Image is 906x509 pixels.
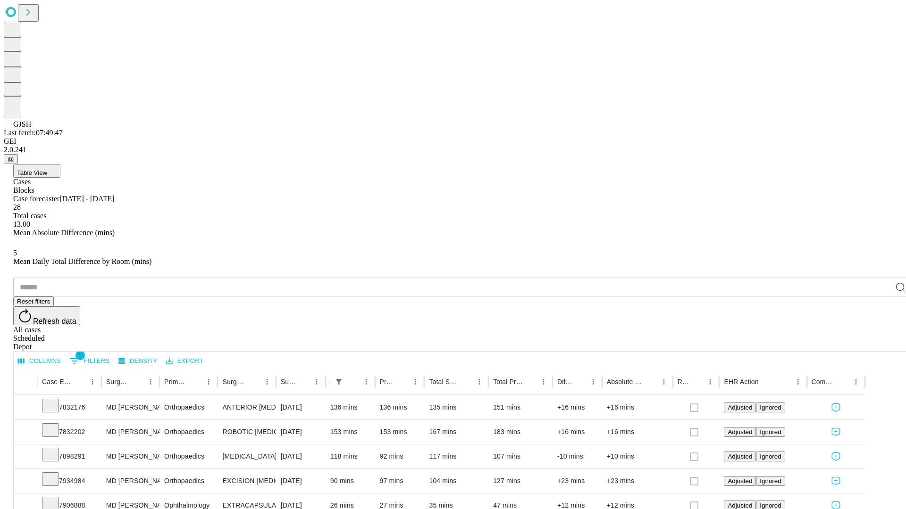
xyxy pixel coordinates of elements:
[380,444,420,468] div: 92 mins
[380,395,420,419] div: 136 mins
[17,169,47,176] span: Table View
[332,375,345,388] div: 1 active filter
[222,469,271,493] div: EXCISION [MEDICAL_DATA] WRIST
[760,453,781,460] span: Ignored
[42,444,97,468] div: 7898291
[42,469,97,493] div: 7934984
[144,375,157,388] button: Menu
[18,449,33,465] button: Expand
[724,402,756,412] button: Adjusted
[493,420,548,444] div: 183 mins
[380,420,420,444] div: 153 mins
[724,452,756,461] button: Adjusted
[756,452,785,461] button: Ignored
[330,444,370,468] div: 118 mins
[42,378,72,386] div: Case Epic Id
[760,404,781,411] span: Ignored
[281,395,321,419] div: [DATE]
[164,354,206,369] button: Export
[281,420,321,444] div: [DATE]
[728,453,752,460] span: Adjusted
[657,375,671,388] button: Menu
[131,375,144,388] button: Sort
[75,351,85,360] span: 1
[106,420,155,444] div: MD [PERSON_NAME] [PERSON_NAME]
[222,378,246,386] div: Surgery Name
[429,420,484,444] div: 167 mins
[67,353,112,369] button: Show filters
[395,375,409,388] button: Sort
[42,395,97,419] div: 7832176
[607,444,668,468] div: +10 mins
[380,469,420,493] div: 97 mins
[281,444,321,468] div: [DATE]
[557,420,597,444] div: +16 mins
[4,154,18,164] button: @
[429,378,459,386] div: Total Scheduled Duration
[557,378,572,386] div: Difference
[16,354,64,369] button: Select columns
[429,469,484,493] div: 104 mins
[756,476,785,486] button: Ignored
[4,129,63,137] span: Last fetch: 07:49:47
[493,395,548,419] div: 151 mins
[310,375,323,388] button: Menu
[409,375,422,388] button: Menu
[106,469,155,493] div: MD [PERSON_NAME] [PERSON_NAME]
[493,444,548,468] div: 107 mins
[164,395,213,419] div: Orthopaedics
[756,402,785,412] button: Ignored
[473,375,486,388] button: Menu
[13,203,21,211] span: 28
[8,156,14,163] span: @
[760,477,781,484] span: Ignored
[13,212,46,220] span: Total cases
[760,428,781,435] span: Ignored
[281,378,296,386] div: Surgery Date
[106,378,130,386] div: Surgeon Name
[13,195,59,203] span: Case forecaster
[73,375,86,388] button: Sort
[330,469,370,493] div: 90 mins
[728,404,752,411] span: Adjusted
[557,469,597,493] div: +23 mins
[13,164,60,178] button: Table View
[164,420,213,444] div: Orthopaedics
[724,378,758,386] div: EHR Action
[493,378,523,386] div: Total Predicted Duration
[222,420,271,444] div: ROBOTIC [MEDICAL_DATA] KNEE TOTAL
[360,375,373,388] button: Menu
[18,400,33,416] button: Expand
[607,420,668,444] div: +16 mins
[330,378,331,386] div: Scheduled In Room Duration
[836,375,849,388] button: Sort
[812,378,835,386] div: Comments
[332,375,345,388] button: Show filters
[380,378,395,386] div: Predicted In Room Duration
[607,395,668,419] div: +16 mins
[524,375,537,388] button: Sort
[644,375,657,388] button: Sort
[13,120,31,128] span: GJSH
[13,306,80,325] button: Refresh data
[17,298,50,305] span: Reset filters
[330,395,370,419] div: 136 mins
[297,375,310,388] button: Sort
[247,375,260,388] button: Sort
[756,427,785,437] button: Ignored
[460,375,473,388] button: Sort
[849,375,863,388] button: Menu
[537,375,550,388] button: Menu
[59,195,114,203] span: [DATE] - [DATE]
[330,420,370,444] div: 153 mins
[164,444,213,468] div: Orthopaedics
[281,469,321,493] div: [DATE]
[690,375,704,388] button: Sort
[587,375,600,388] button: Menu
[728,477,752,484] span: Adjusted
[429,444,484,468] div: 117 mins
[557,444,597,468] div: -10 mins
[704,375,717,388] button: Menu
[164,378,188,386] div: Primary Service
[728,428,752,435] span: Adjusted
